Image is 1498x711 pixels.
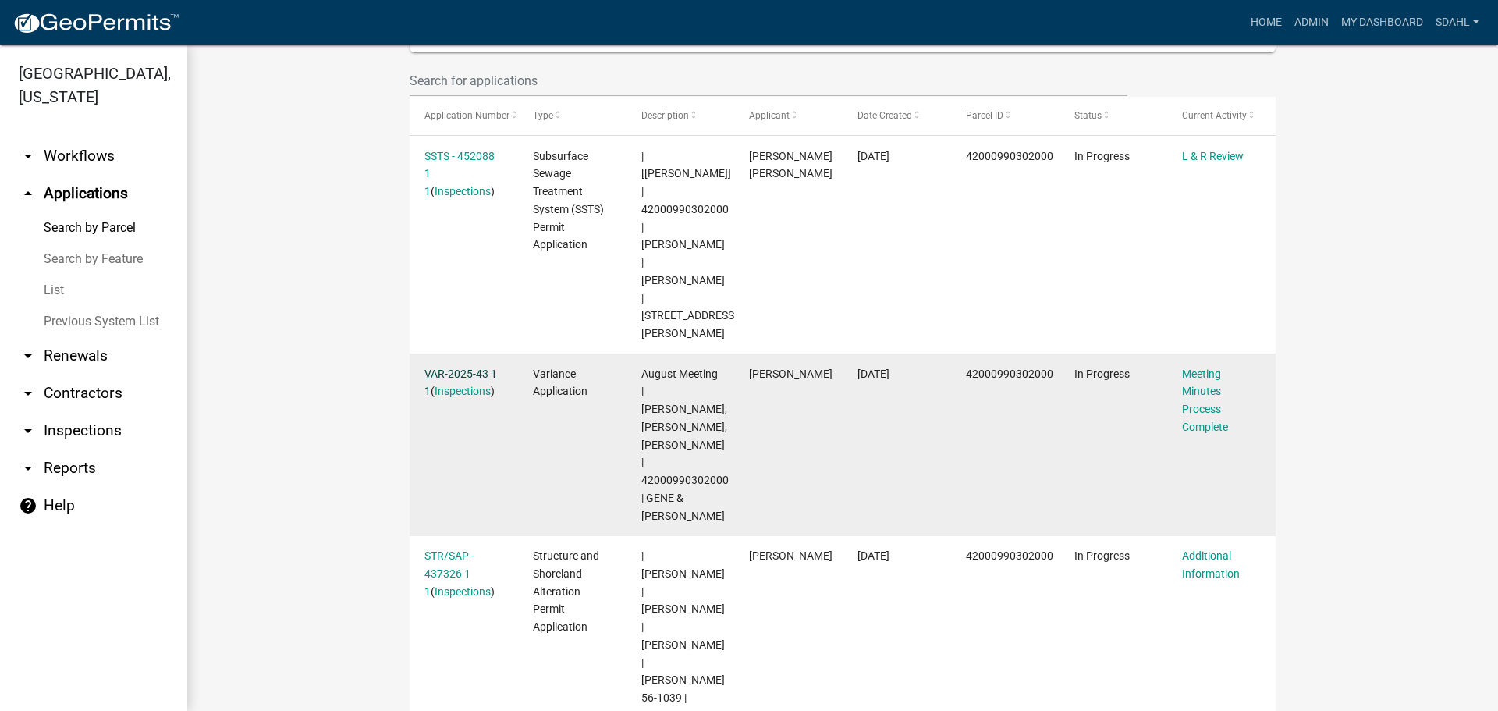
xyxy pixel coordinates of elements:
a: Meeting Minutes Process Complete [1182,368,1228,433]
span: August Meeting | Amy Busko, Christopher LeClair, Kyle Westergard | 42000990302000 | GENE & LINDA ... [641,368,729,522]
datatable-header-cell: Applicant [734,97,843,134]
span: Current Activity [1182,110,1247,121]
span: In Progress [1074,150,1130,162]
span: Structure and Shoreland Alteration Permit Application [533,549,599,633]
span: Linda Zsedeny [749,549,832,562]
i: arrow_drop_down [19,384,37,403]
span: Type [533,110,553,121]
i: arrow_drop_down [19,421,37,440]
span: Date Created [857,110,912,121]
a: My Dashboard [1335,8,1429,37]
span: In Progress [1074,549,1130,562]
a: Additional Information [1182,549,1240,580]
i: arrow_drop_down [19,347,37,365]
span: Linda Zsedeny [749,368,832,380]
a: STR/SAP - 437326 1 1 [424,549,474,598]
a: Inspections [435,585,491,598]
a: L & R Review [1182,150,1244,162]
span: | [Sheila Dahl] | 42000990302000 | GENE ZSEDENY | LINDA M ZSEDENY | 13036 JACOBS DR [641,150,737,340]
div: ( ) [424,365,502,401]
a: Inspections [435,185,491,197]
datatable-header-cell: Description [627,97,735,134]
datatable-header-cell: Type [518,97,627,134]
i: arrow_drop_down [19,147,37,165]
span: Description [641,110,689,121]
datatable-header-cell: Date Created [843,97,951,134]
span: 06/18/2025 [857,368,889,380]
a: Admin [1288,8,1335,37]
a: sdahl [1429,8,1486,37]
span: Status [1074,110,1102,121]
span: Application Number [424,110,509,121]
span: 07/19/2025 [857,150,889,162]
span: 06/17/2025 [857,549,889,562]
i: help [19,496,37,515]
datatable-header-cell: Parcel ID [951,97,1060,134]
span: 42000990302000 [966,549,1053,562]
a: VAR-2025-43 1 1 [424,368,497,398]
span: Parcel ID [966,110,1003,121]
a: Inspections [435,385,491,397]
div: ( ) [424,148,502,201]
input: Search for applications [410,65,1127,97]
span: Applicant [749,110,790,121]
div: ( ) [424,547,502,600]
a: Home [1244,8,1288,37]
datatable-header-cell: Status [1060,97,1168,134]
i: arrow_drop_up [19,184,37,203]
i: arrow_drop_down [19,459,37,478]
span: Variance Application [533,368,587,398]
span: 42000990302000 [966,368,1053,380]
span: In Progress [1074,368,1130,380]
datatable-header-cell: Current Activity [1167,97,1276,134]
span: Subsurface Sewage Treatment System (SSTS) Permit Application [533,150,604,251]
datatable-header-cell: Application Number [410,97,518,134]
span: 42000990302000 [966,150,1053,162]
a: SSTS - 452088 1 1 [424,150,495,198]
span: Peter Ross Johnson [749,150,832,180]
